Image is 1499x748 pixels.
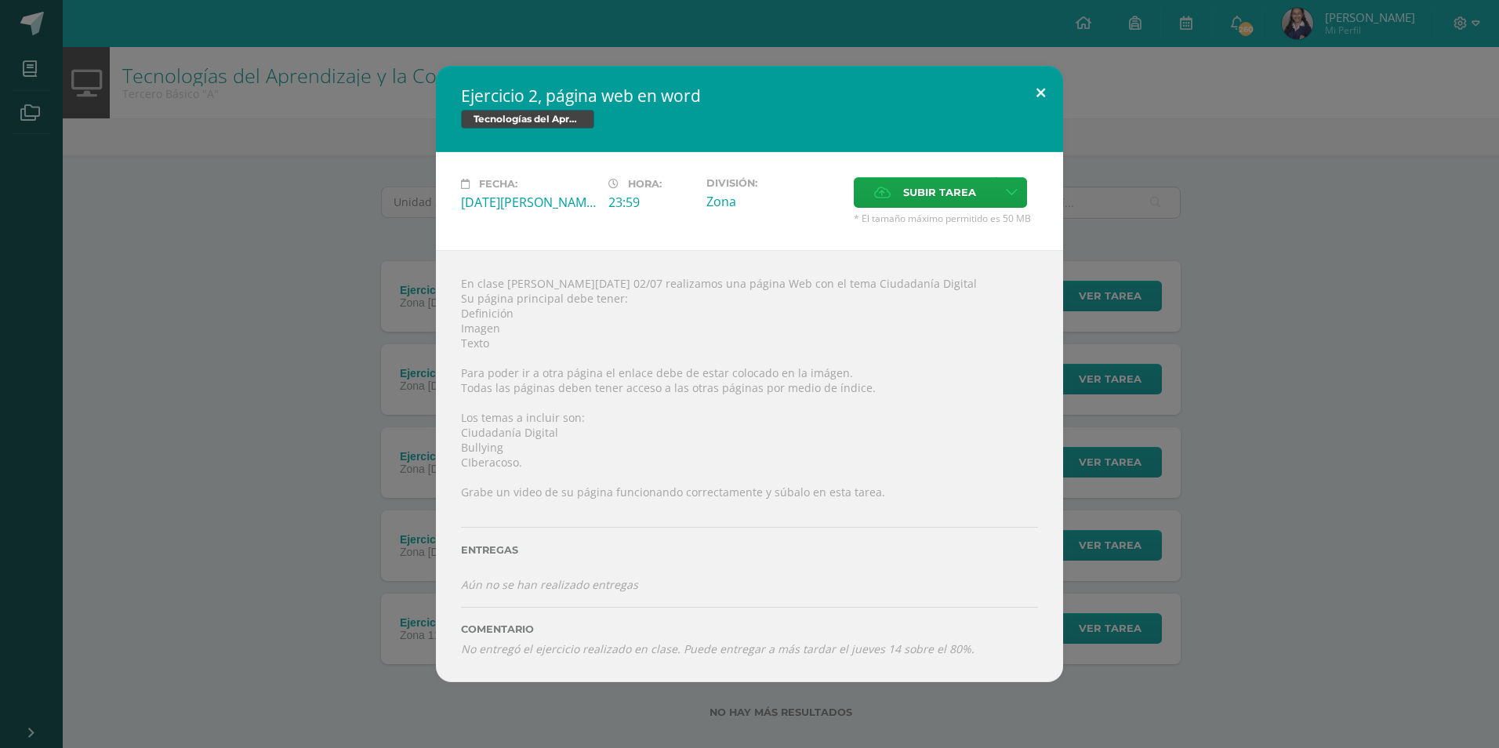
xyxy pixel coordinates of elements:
span: Fecha: [479,178,517,190]
span: Tecnologías del Aprendizaje y la Comunicación [461,110,594,129]
span: Subir tarea [903,178,976,207]
span: Hora: [628,178,662,190]
label: Entregas [461,544,1038,556]
i: No entregó el ejercicio realizado en clase. Puede entregar a más tardar el jueves 14 sobre el 80%. [461,641,975,656]
i: Aún no se han realizado entregas [461,577,638,592]
div: Zona [706,193,841,210]
div: En clase [PERSON_NAME][DATE] 02/07 realizamos una página Web con el tema Ciudadanía Digital Su pá... [436,250,1063,681]
div: 23:59 [608,194,694,211]
div: [DATE][PERSON_NAME] [461,194,596,211]
h2: Ejercicio 2, página web en word [461,85,1038,107]
label: División: [706,177,841,189]
label: Comentario [461,623,1038,635]
button: Close (Esc) [1018,66,1063,119]
span: * El tamaño máximo permitido es 50 MB [854,212,1038,225]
